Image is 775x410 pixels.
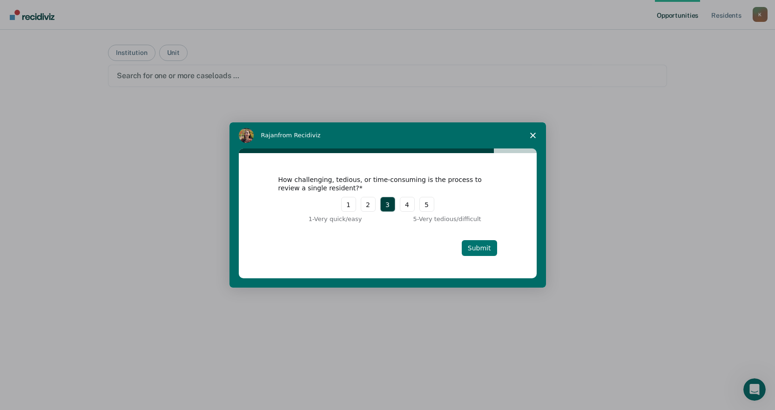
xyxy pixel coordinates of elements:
[520,122,546,148] span: Close survey
[380,197,395,212] button: 3
[413,215,497,224] div: 5 - Very tedious/difficult
[261,132,278,139] span: Rajan
[462,240,497,256] button: Submit
[239,128,254,143] img: Profile image for Rajan
[361,197,376,212] button: 2
[400,197,415,212] button: 4
[341,197,356,212] button: 1
[278,215,362,224] div: 1 - Very quick/easy
[278,175,483,192] div: How challenging, tedious, or time-consuming is the process to review a single resident?
[419,197,434,212] button: 5
[278,132,321,139] span: from Recidiviz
